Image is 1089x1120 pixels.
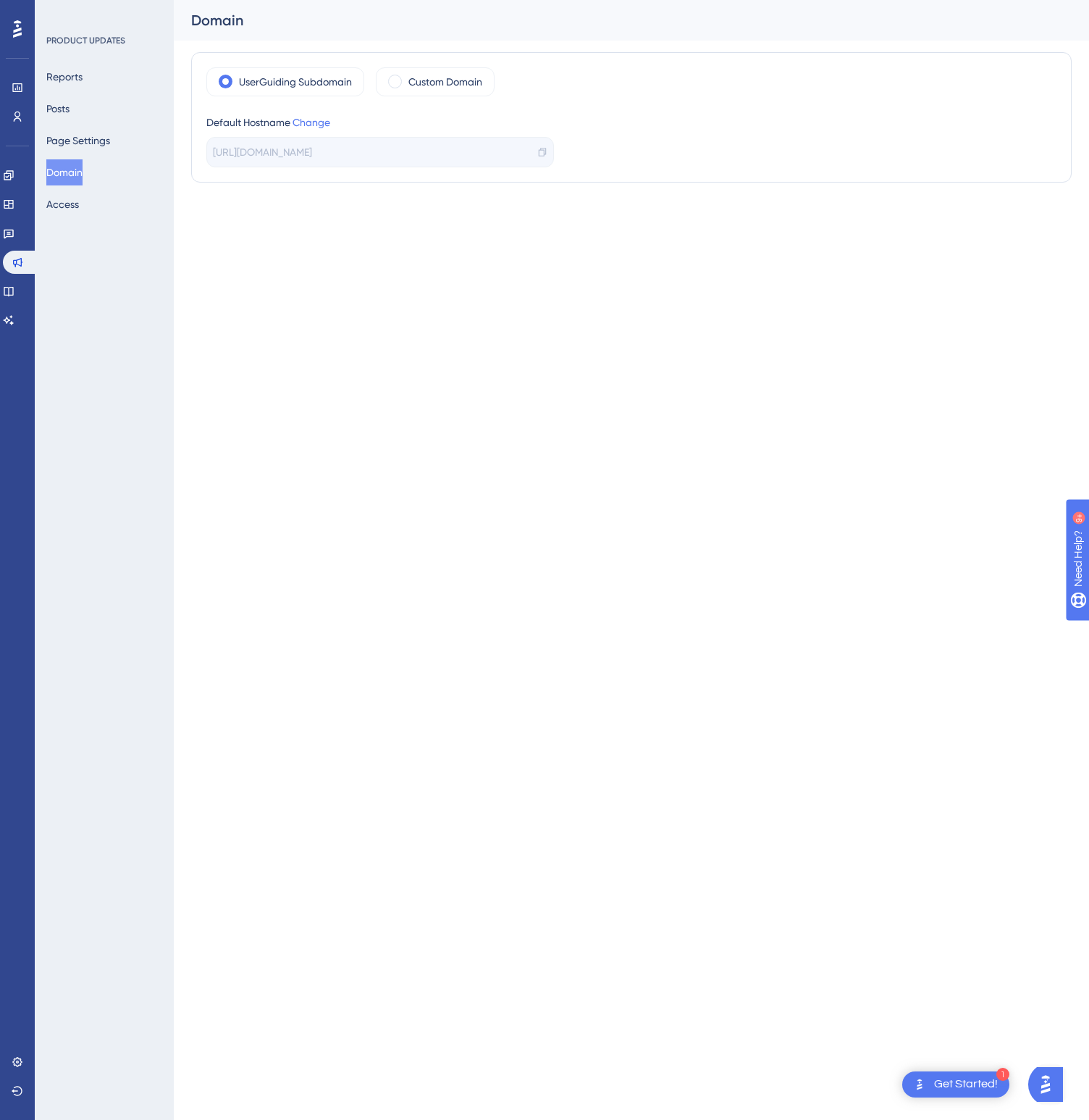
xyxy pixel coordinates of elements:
iframe: UserGuiding AI Assistant Launcher [1028,1063,1072,1106]
a: Change [293,117,330,128]
button: Domain [46,159,83,185]
div: PRODUCT UPDATES [46,35,125,46]
div: Get Started! [934,1077,998,1092]
button: Posts [46,96,70,122]
div: 1 [996,1068,1009,1081]
button: Page Settings [46,128,110,154]
div: Domain [191,10,1035,30]
div: Open Get Started! checklist, remaining modules: 1 [902,1071,1009,1098]
span: Need Help? [34,4,91,21]
label: Custom Domain [408,73,482,91]
div: Default Hostname [206,114,554,131]
label: UserGuiding Subdomain [239,73,352,91]
button: Access [46,191,79,217]
span: [URL][DOMAIN_NAME] [213,143,312,161]
button: Reports [46,64,83,90]
div: 9+ [98,7,107,19]
img: launcher-image-alternative-text [911,1076,928,1093]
